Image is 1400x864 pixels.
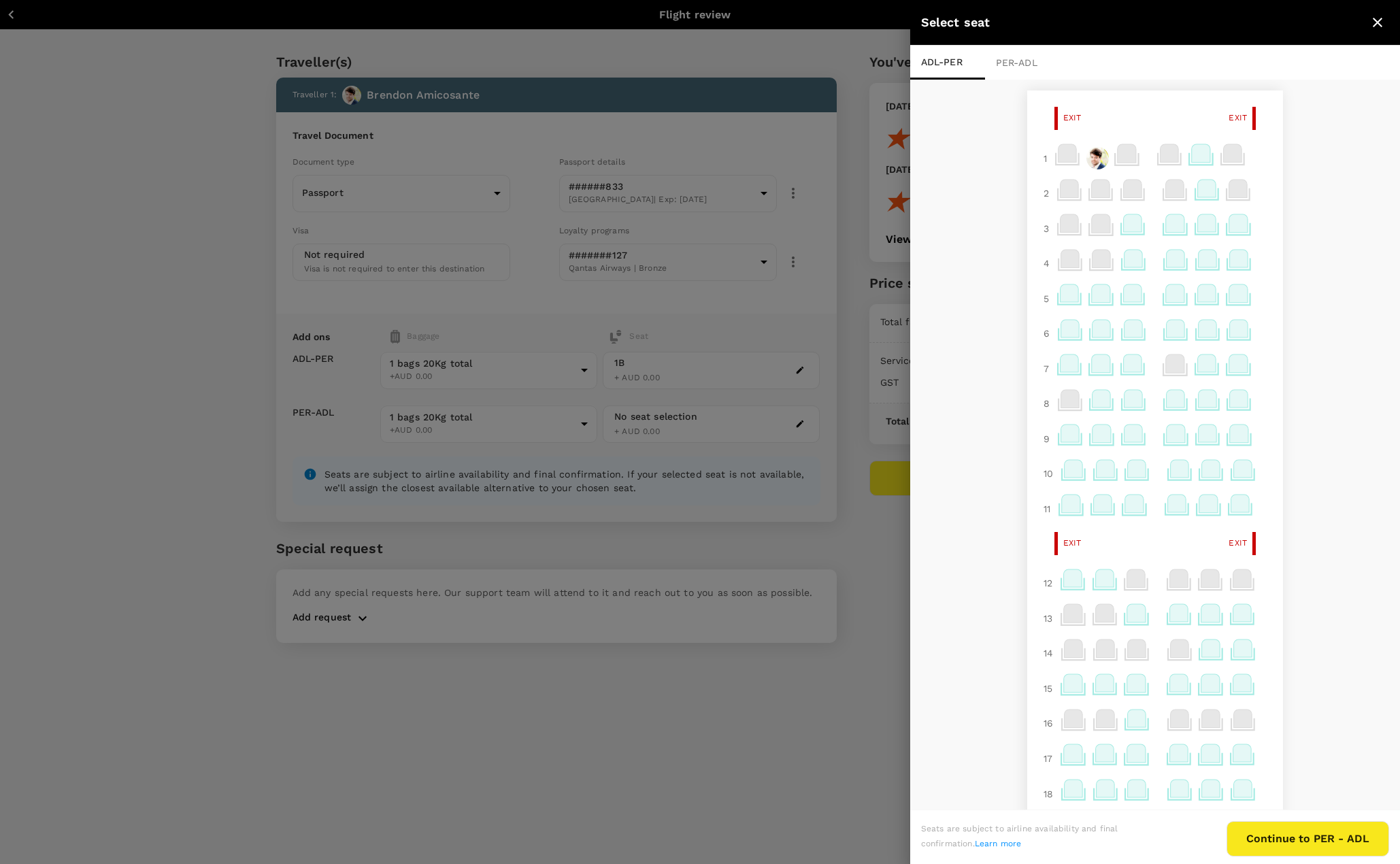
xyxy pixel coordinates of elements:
[1038,676,1058,701] div: 15
[1038,356,1054,381] div: 7
[1038,181,1054,205] div: 2
[1038,391,1055,416] div: 8
[1038,571,1058,595] div: 12
[1038,711,1059,735] div: 16
[1038,146,1052,171] div: 1
[1063,112,1082,125] span: Exit
[1227,821,1389,857] button: Continue to PER - ADL
[1366,11,1389,34] button: close
[1038,461,1059,486] div: 10
[1038,216,1054,241] div: 3
[1038,251,1055,276] div: 4
[921,824,1118,848] span: Seats are subject to airline availability and final confirmation.
[1038,746,1058,771] div: 17
[921,13,1366,33] div: Select seat
[1038,497,1056,521] div: 11
[1038,606,1058,631] div: 13
[985,46,1060,80] div: PER - ADL
[1063,537,1082,550] span: Exit
[1038,641,1059,665] div: 14
[910,46,985,80] div: ADL - PER
[975,839,1022,848] a: Learn more
[1229,537,1247,550] span: Exit
[1038,782,1059,806] div: 18
[1086,147,1109,169] img: avatar-6799560e6d041.jpeg
[1038,286,1054,311] div: 5
[1229,112,1247,125] span: Exit
[1038,321,1055,346] div: 6
[1038,427,1055,451] div: 9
